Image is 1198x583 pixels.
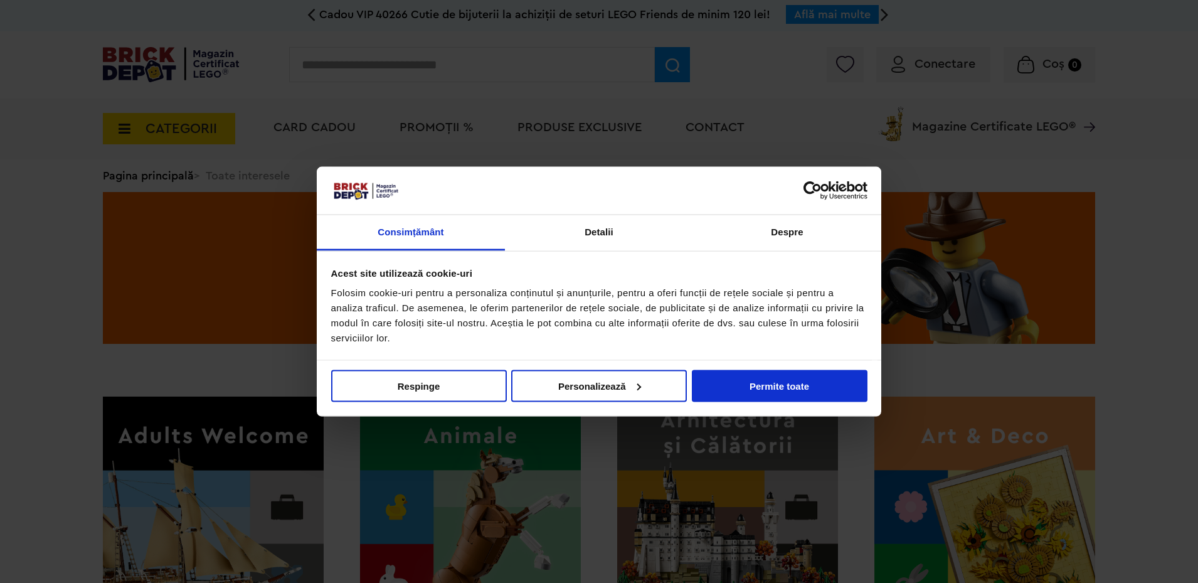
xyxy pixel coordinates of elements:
a: Consimțământ [317,215,505,251]
a: Usercentrics Cookiebot - opens in a new window [758,181,867,200]
img: siglă [331,181,400,201]
a: Detalii [505,215,693,251]
button: Respinge [331,370,507,402]
button: Personalizează [511,370,687,402]
a: Despre [693,215,881,251]
button: Permite toate [692,370,867,402]
div: Folosim cookie-uri pentru a personaliza conținutul și anunțurile, pentru a oferi funcții de rețel... [331,286,867,346]
div: Acest site utilizează cookie-uri [331,265,867,281]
